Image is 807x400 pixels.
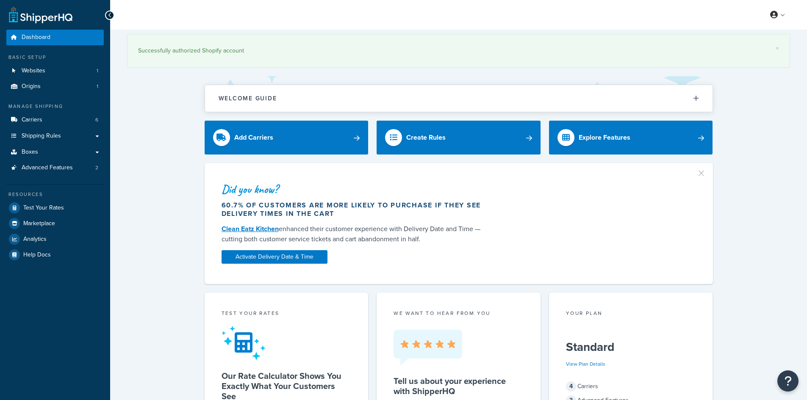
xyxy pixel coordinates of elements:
h5: Tell us about your experience with ShipperHQ [394,376,524,396]
button: Open Resource Center [777,370,799,392]
li: Websites [6,63,104,79]
a: Explore Features [549,121,713,154]
div: Did you know? [222,183,489,195]
div: Manage Shipping [6,103,104,110]
span: Analytics [23,236,47,243]
li: Carriers [6,112,104,128]
div: Explore Features [579,132,630,143]
span: Test Your Rates [23,204,64,212]
a: Activate Delivery Date & Time [222,250,327,264]
span: Help Docs [23,251,51,259]
span: Marketplace [23,220,55,227]
span: 6 [95,116,98,124]
span: 2 [95,164,98,171]
a: Clean Eatz Kitchen [222,224,279,234]
a: Create Rules [377,121,541,154]
span: Advanced Features [22,164,73,171]
span: 4 [566,381,576,392]
a: Carriers6 [6,112,104,128]
span: Boxes [22,149,38,156]
h5: Standard [566,340,696,354]
a: Shipping Rules [6,128,104,144]
span: Dashboard [22,34,50,41]
button: Welcome Guide [205,85,713,112]
a: Test Your Rates [6,200,104,215]
div: Carriers [566,381,696,392]
a: Marketplace [6,216,104,231]
span: Shipping Rules [22,132,61,140]
a: Websites1 [6,63,104,79]
span: 1 [97,83,98,90]
div: enhanced their customer experience with Delivery Date and Time — cutting both customer service ti... [222,224,489,244]
div: Add Carriers [234,132,273,143]
a: Boxes [6,144,104,160]
li: Advanced Features [6,160,104,176]
span: 1 [97,67,98,74]
div: Resources [6,191,104,198]
a: Analytics [6,232,104,247]
div: Create Rules [406,132,446,143]
a: Add Carriers [205,121,369,154]
div: Successfully authorized Shopify account [138,45,779,57]
a: Help Docs [6,247,104,262]
span: Websites [22,67,45,74]
p: we want to hear from you [394,309,524,317]
div: Test your rates [222,309,352,319]
a: × [776,45,779,52]
a: Origins1 [6,79,104,94]
a: Advanced Features2 [6,160,104,176]
div: Basic Setup [6,54,104,61]
li: Origins [6,79,104,94]
h2: Welcome Guide [219,95,277,102]
a: View Plan Details [566,360,605,368]
a: Dashboard [6,30,104,45]
span: Origins [22,83,41,90]
span: Carriers [22,116,42,124]
div: Your Plan [566,309,696,319]
div: 60.7% of customers are more likely to purchase if they see delivery times in the cart [222,201,489,218]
